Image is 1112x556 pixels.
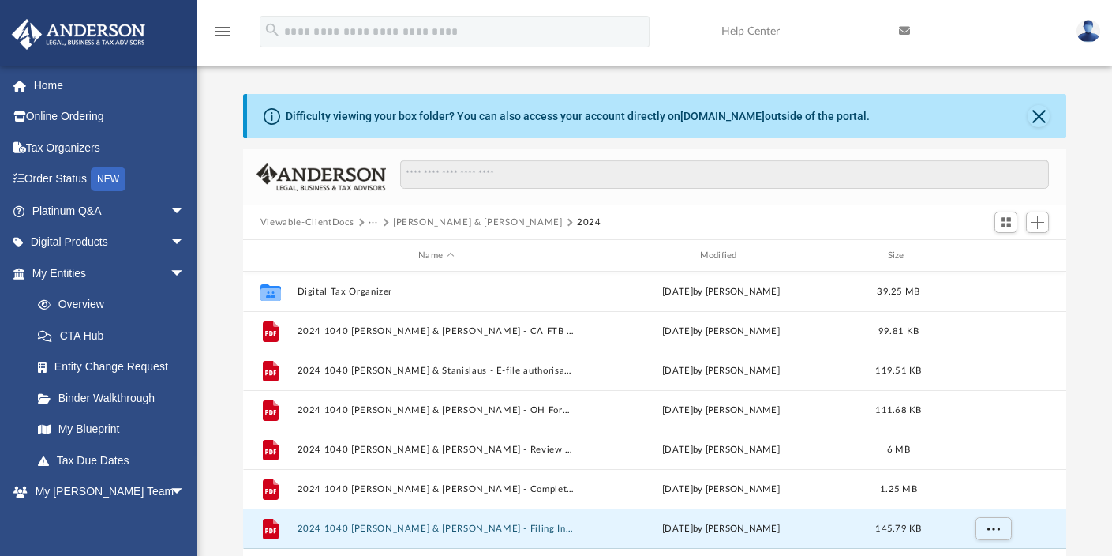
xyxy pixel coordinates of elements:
a: Digital Productsarrow_drop_down [11,227,209,258]
span: arrow_drop_down [170,227,201,259]
div: Modified [582,249,860,263]
span: 1.25 MB [880,485,917,494]
button: Digital Tax Organizer [297,287,575,297]
div: NEW [91,167,125,191]
a: [DOMAIN_NAME] [680,110,765,122]
div: [DATE] by [PERSON_NAME] [582,483,859,497]
button: 2024 1040 [PERSON_NAME] & [PERSON_NAME] - OH Form IT 40P, Payment Voucher.pdf [297,405,575,415]
span: arrow_drop_down [170,195,201,227]
a: Overview [22,289,209,321]
span: 111.68 KB [875,406,921,415]
a: Order StatusNEW [11,163,209,196]
img: Anderson Advisors Platinum Portal [7,19,150,50]
a: Tax Organizers [11,132,209,163]
button: 2024 1040 [PERSON_NAME] & [PERSON_NAME] - Review Copy.pdf [297,445,575,455]
span: 99.81 KB [878,327,919,336]
span: arrow_drop_down [170,476,201,509]
span: 6 MB [887,445,910,454]
a: Binder Walkthrough [22,382,209,414]
a: Tax Due Dates [22,445,209,476]
button: Close [1028,105,1050,127]
span: 145.79 KB [875,524,921,533]
div: [DATE] by [PERSON_NAME] [582,325,859,339]
i: menu [213,22,232,41]
div: Name [296,249,575,263]
button: 2024 1040 [PERSON_NAME] & [PERSON_NAME] - Filing Instructions.pdf [297,524,575,534]
a: Online Ordering [11,101,209,133]
span: 39.25 MB [877,287,919,296]
a: My Entitiesarrow_drop_down [11,257,209,289]
span: arrow_drop_down [170,257,201,290]
img: User Pic [1076,20,1100,43]
a: menu [213,30,232,41]
div: Difficulty viewing your box folder? You can also access your account directly on outside of the p... [286,108,870,125]
button: 2024 1040 [PERSON_NAME] & [PERSON_NAME] - CA FTB 3582 payment voucher.pdf [297,326,575,336]
a: Entity Change Request [22,351,209,383]
div: [DATE] by [PERSON_NAME] [582,443,859,457]
button: Add [1026,212,1050,234]
div: [DATE] by [PERSON_NAME] [582,522,859,536]
button: Viewable-ClientDocs [260,216,354,230]
a: My Blueprint [22,414,201,445]
div: [DATE] by [PERSON_NAME] [582,364,859,378]
button: 2024 1040 [PERSON_NAME] & [PERSON_NAME] - Completed Copy.pdf [297,484,575,494]
a: CTA Hub [22,320,209,351]
div: [DATE] by [PERSON_NAME] [582,285,859,299]
div: [DATE] by [PERSON_NAME] [582,404,859,418]
button: 2024 1040 [PERSON_NAME] & Stanislaus - E-file authorisation - please sign.pdf [297,366,575,376]
div: id [937,249,1047,263]
button: [PERSON_NAME] & [PERSON_NAME] [393,216,563,230]
div: Size [867,249,930,263]
a: Home [11,69,209,101]
button: ··· [369,216,379,230]
a: Platinum Q&Aarrow_drop_down [11,195,209,227]
button: 2024 [577,216,601,230]
a: My [PERSON_NAME] Teamarrow_drop_down [11,476,201,508]
span: 119.51 KB [875,366,921,375]
button: Switch to Grid View [994,212,1018,234]
div: id [250,249,290,263]
i: search [264,21,281,39]
input: Search files and folders [400,160,1049,190]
